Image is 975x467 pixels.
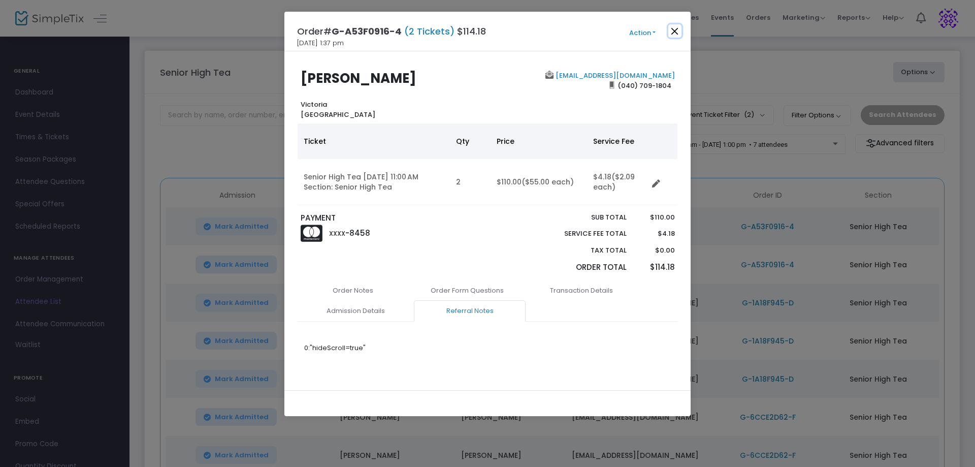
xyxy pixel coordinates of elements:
a: [EMAIL_ADDRESS][DOMAIN_NAME] [554,71,675,80]
span: "hideScroll=true" [310,343,366,353]
td: $4.18 [587,159,648,205]
span: (2 Tickets) [402,25,457,38]
span: 0 [304,343,308,353]
span: -8458 [345,228,370,238]
td: Senior High Tea [DATE] 11:00 AM Section: Senior High Tea [298,159,450,205]
a: Order Notes [297,280,409,301]
p: $4.18 [636,229,674,239]
button: Close [668,24,681,38]
td: $110.00 [491,159,587,205]
span: ($2.09 each) [593,172,635,192]
a: Order Form Questions [411,280,523,301]
th: Qty [450,123,491,159]
p: Service Fee Total [540,229,627,239]
button: Action [612,27,673,39]
span: : [308,343,310,353]
span: ($55.00 each) [522,177,574,187]
a: Admission Details [300,300,411,322]
td: 2 [450,159,491,205]
b: Victoria [GEOGRAPHIC_DATA] [301,100,375,119]
h4: Order# $114.18 [297,24,486,38]
p: $110.00 [636,212,674,223]
p: Sub total [540,212,627,223]
th: Price [491,123,587,159]
p: $0.00 [636,245,674,256]
a: Transaction Details [526,280,637,301]
th: Service Fee [587,123,648,159]
p: Tax Total [540,245,627,256]
div: Data table [298,123,677,205]
th: Ticket [298,123,450,159]
p: Order Total [540,262,627,273]
span: (040) 709-1804 [614,77,675,94]
span: [DATE] 1:37 pm [297,38,344,48]
span: G-A53F0916-4 [332,25,402,38]
span: XXXX [329,229,345,238]
b: [PERSON_NAME] [301,69,416,87]
p: PAYMENT [301,212,483,224]
a: Referral Notes [414,300,526,322]
p: $114.18 [636,262,674,273]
